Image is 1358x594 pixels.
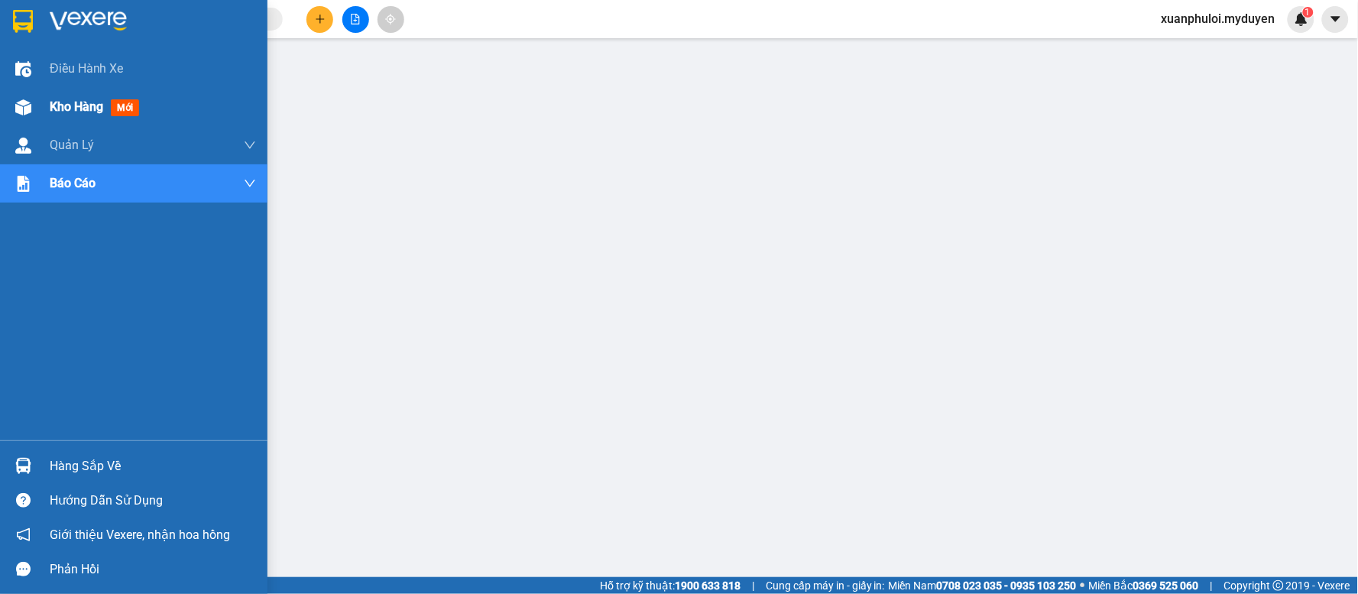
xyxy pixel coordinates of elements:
[675,579,741,592] strong: 1900 633 818
[50,489,256,512] div: Hướng dẫn sử dụng
[1149,9,1288,28] span: xuanphuloi.myduyen
[315,14,326,24] span: plus
[15,458,31,474] img: warehouse-icon
[50,99,103,114] span: Kho hàng
[15,99,31,115] img: warehouse-icon
[50,174,96,193] span: Báo cáo
[1273,580,1284,591] span: copyright
[350,14,361,24] span: file-add
[15,176,31,192] img: solution-icon
[16,562,31,576] span: message
[50,525,230,544] span: Giới thiệu Vexere, nhận hoa hồng
[50,59,124,78] span: Điều hành xe
[600,577,741,594] span: Hỗ trợ kỹ thuật:
[1303,7,1314,18] sup: 1
[244,177,256,190] span: down
[752,577,754,594] span: |
[15,61,31,77] img: warehouse-icon
[766,577,885,594] span: Cung cấp máy in - giấy in:
[15,138,31,154] img: warehouse-icon
[889,577,1077,594] span: Miền Nam
[13,10,33,33] img: logo-vxr
[1081,583,1085,589] span: ⚪️
[16,527,31,542] span: notification
[50,558,256,581] div: Phản hồi
[937,579,1077,592] strong: 0708 023 035 - 0935 103 250
[306,6,333,33] button: plus
[1329,12,1343,26] span: caret-down
[385,14,396,24] span: aim
[1211,577,1213,594] span: |
[244,139,256,151] span: down
[1133,579,1199,592] strong: 0369 525 060
[1322,6,1349,33] button: caret-down
[50,135,94,154] span: Quản Lý
[342,6,369,33] button: file-add
[378,6,404,33] button: aim
[1295,12,1308,26] img: icon-new-feature
[50,455,256,478] div: Hàng sắp về
[1305,7,1311,18] span: 1
[16,493,31,508] span: question-circle
[1089,577,1199,594] span: Miền Bắc
[111,99,139,116] span: mới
